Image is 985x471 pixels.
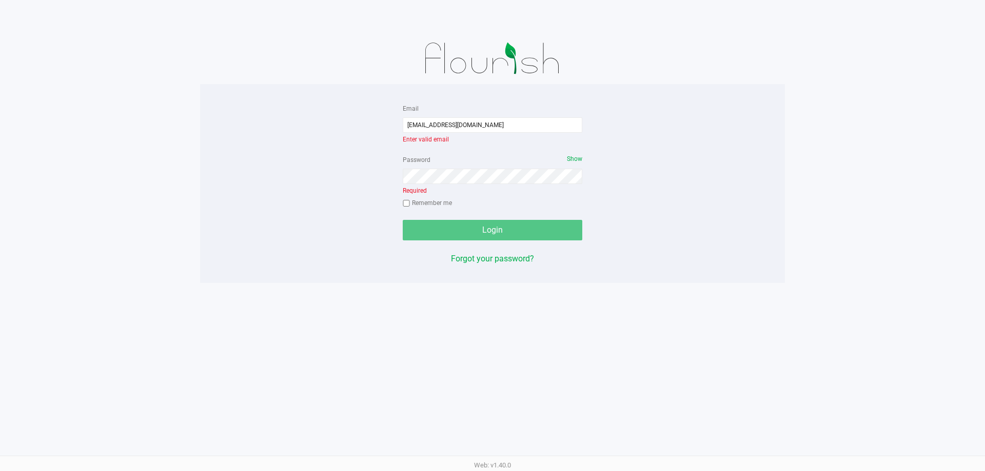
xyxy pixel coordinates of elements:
label: Password [403,155,430,165]
span: Show [567,155,582,162]
label: Remember me [403,198,452,208]
span: Required [403,187,427,194]
span: Web: v1.40.0 [474,461,511,469]
button: Forgot your password? [451,253,534,265]
span: Enter valid email [403,136,449,143]
label: Email [403,104,419,113]
input: Remember me [403,200,410,207]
